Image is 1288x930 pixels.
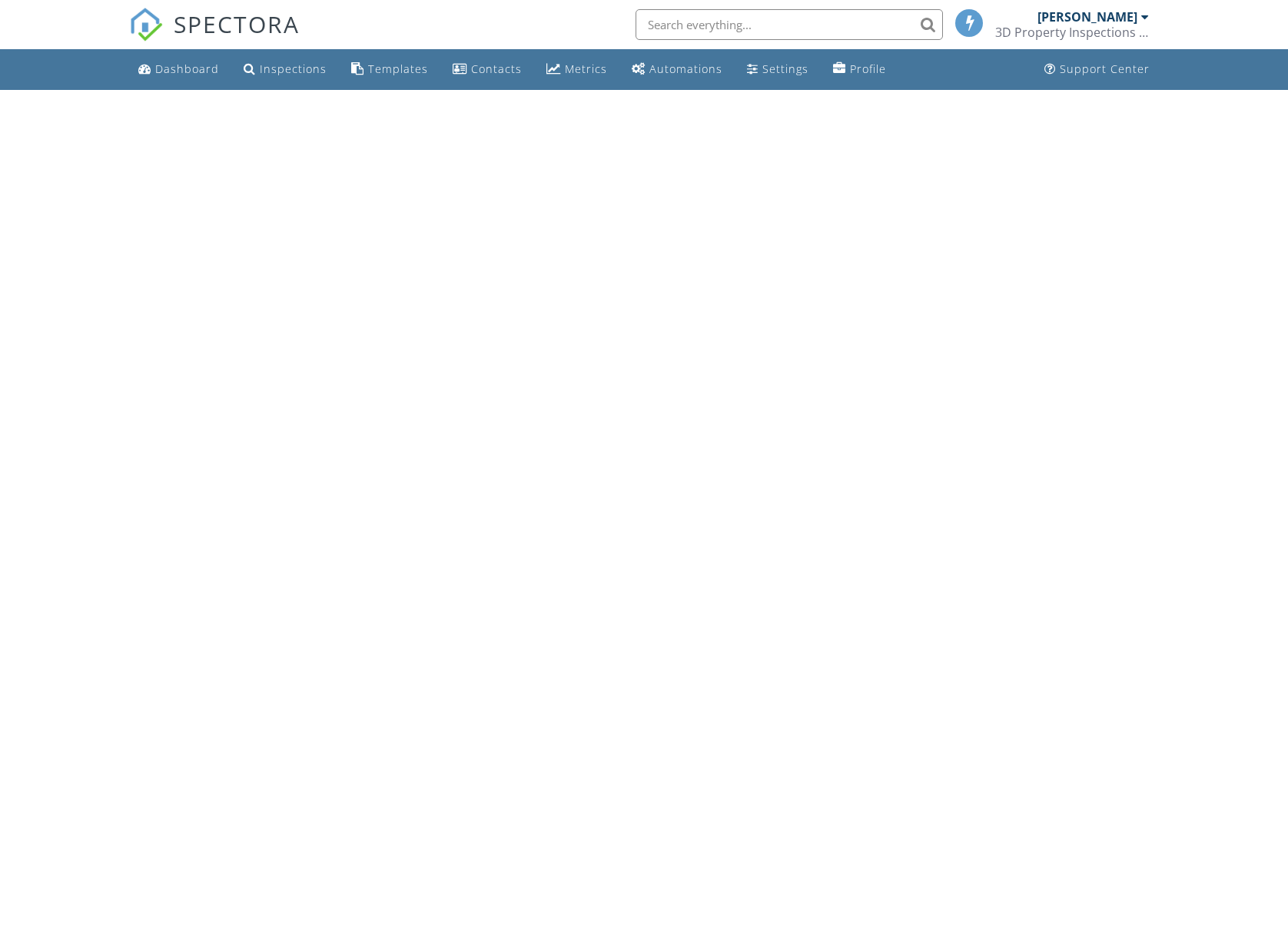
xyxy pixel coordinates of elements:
[741,55,815,84] a: Settings
[850,61,886,76] div: Profile
[649,61,722,76] div: Automations
[1037,9,1137,25] div: [PERSON_NAME]
[260,61,327,76] div: Inspections
[174,8,300,40] span: SPECTORA
[1060,61,1150,76] div: Support Center
[345,55,434,84] a: Templates
[827,55,892,84] a: Company Profile
[132,55,225,84] a: Dashboard
[129,21,300,53] a: SPECTORA
[471,61,522,76] div: Contacts
[368,61,428,76] div: Templates
[995,25,1149,40] div: 3D Property Inspections LLC
[155,61,219,76] div: Dashboard
[1038,55,1156,84] a: Support Center
[565,61,607,76] div: Metrics
[626,55,729,84] a: Automations (Basic)
[237,55,333,84] a: Inspections
[446,55,528,84] a: Contacts
[540,55,613,84] a: Metrics
[129,8,163,42] img: The Best Home Inspection Software - Spectora
[636,9,943,40] input: Search everything...
[762,61,808,76] div: Settings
